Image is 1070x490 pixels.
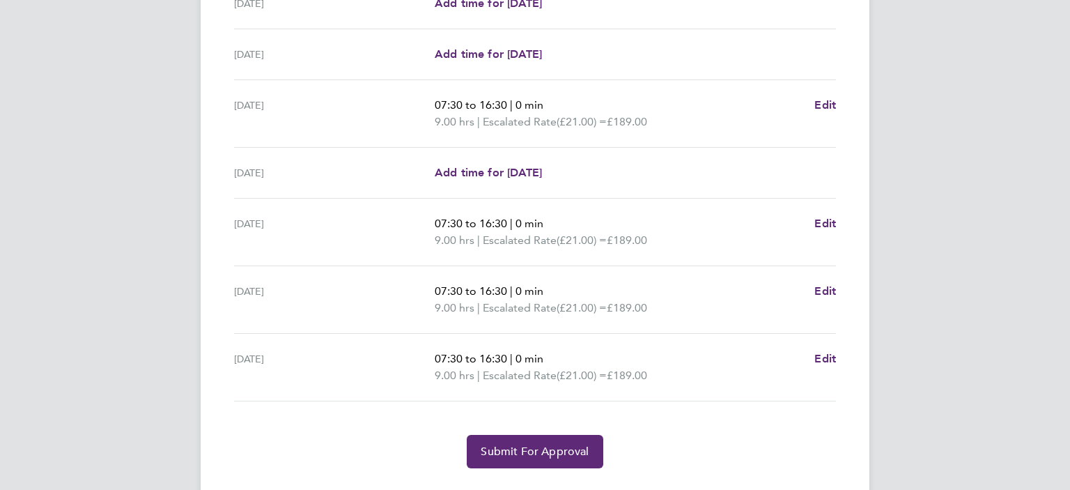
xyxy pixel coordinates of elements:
[435,369,474,382] span: 9.00 hrs
[607,115,647,128] span: £189.00
[234,97,435,130] div: [DATE]
[483,300,557,316] span: Escalated Rate
[814,97,836,114] a: Edit
[234,351,435,384] div: [DATE]
[234,283,435,316] div: [DATE]
[510,217,513,230] span: |
[435,284,507,298] span: 07:30 to 16:30
[607,301,647,314] span: £189.00
[557,233,607,247] span: (£21.00) =
[234,215,435,249] div: [DATE]
[814,98,836,112] span: Edit
[435,233,474,247] span: 9.00 hrs
[483,232,557,249] span: Escalated Rate
[814,283,836,300] a: Edit
[435,98,507,112] span: 07:30 to 16:30
[477,115,480,128] span: |
[510,284,513,298] span: |
[435,301,474,314] span: 9.00 hrs
[467,435,603,468] button: Submit For Approval
[607,369,647,382] span: £189.00
[435,115,474,128] span: 9.00 hrs
[435,352,507,365] span: 07:30 to 16:30
[481,445,589,459] span: Submit For Approval
[435,46,542,63] a: Add time for [DATE]
[814,351,836,367] a: Edit
[515,352,543,365] span: 0 min
[435,166,542,179] span: Add time for [DATE]
[607,233,647,247] span: £189.00
[515,284,543,298] span: 0 min
[557,115,607,128] span: (£21.00) =
[435,47,542,61] span: Add time for [DATE]
[477,369,480,382] span: |
[477,233,480,247] span: |
[483,367,557,384] span: Escalated Rate
[435,164,542,181] a: Add time for [DATE]
[435,217,507,230] span: 07:30 to 16:30
[234,46,435,63] div: [DATE]
[557,301,607,314] span: (£21.00) =
[814,215,836,232] a: Edit
[510,352,513,365] span: |
[515,217,543,230] span: 0 min
[814,217,836,230] span: Edit
[510,98,513,112] span: |
[483,114,557,130] span: Escalated Rate
[814,352,836,365] span: Edit
[234,164,435,181] div: [DATE]
[515,98,543,112] span: 0 min
[477,301,480,314] span: |
[557,369,607,382] span: (£21.00) =
[814,284,836,298] span: Edit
